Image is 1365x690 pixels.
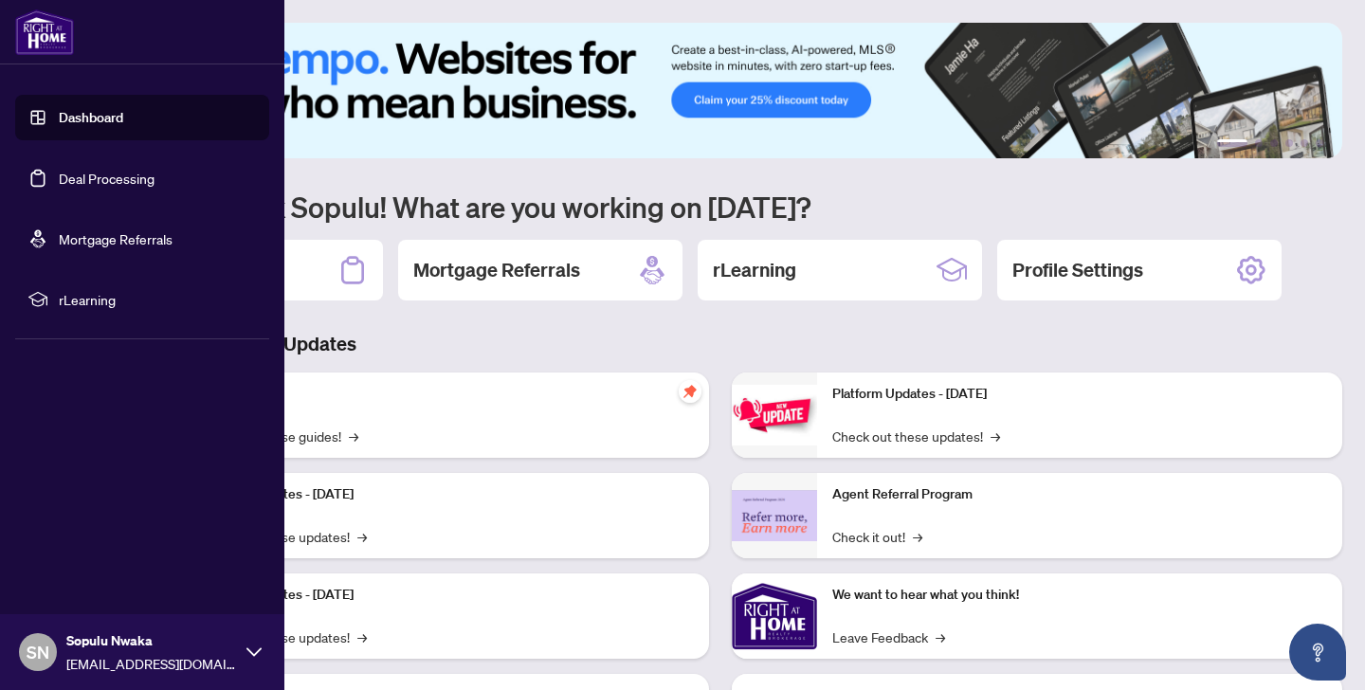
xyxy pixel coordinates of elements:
[936,626,945,647] span: →
[1270,139,1278,147] button: 3
[832,526,922,547] a: Check it out!→
[732,490,817,542] img: Agent Referral Program
[832,426,1000,446] a: Check out these updates!→
[99,23,1342,158] img: Slide 0
[199,484,694,505] p: Platform Updates - [DATE]
[357,526,367,547] span: →
[66,630,237,651] span: Sopulu Nwaka
[66,653,237,674] span: [EMAIL_ADDRESS][DOMAIN_NAME]
[1316,139,1323,147] button: 6
[59,170,155,187] a: Deal Processing
[357,626,367,647] span: →
[1289,624,1346,681] button: Open asap
[679,380,701,403] span: pushpin
[59,289,256,310] span: rLearning
[832,626,945,647] a: Leave Feedback→
[349,426,358,446] span: →
[59,230,173,247] a: Mortgage Referrals
[1255,139,1263,147] button: 2
[832,585,1327,606] p: We want to hear what you think!
[1217,139,1247,147] button: 1
[1012,257,1143,283] h2: Profile Settings
[1285,139,1293,147] button: 4
[199,585,694,606] p: Platform Updates - [DATE]
[832,384,1327,405] p: Platform Updates - [DATE]
[15,9,74,55] img: logo
[832,484,1327,505] p: Agent Referral Program
[713,257,796,283] h2: rLearning
[99,331,1342,357] h3: Brokerage & Industry Updates
[1301,139,1308,147] button: 5
[991,426,1000,446] span: →
[59,109,123,126] a: Dashboard
[199,384,694,405] p: Self-Help
[732,385,817,445] img: Platform Updates - June 23, 2025
[27,639,49,665] span: SN
[732,573,817,659] img: We want to hear what you think!
[913,526,922,547] span: →
[99,189,1342,225] h1: Welcome back Sopulu! What are you working on [DATE]?
[413,257,580,283] h2: Mortgage Referrals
